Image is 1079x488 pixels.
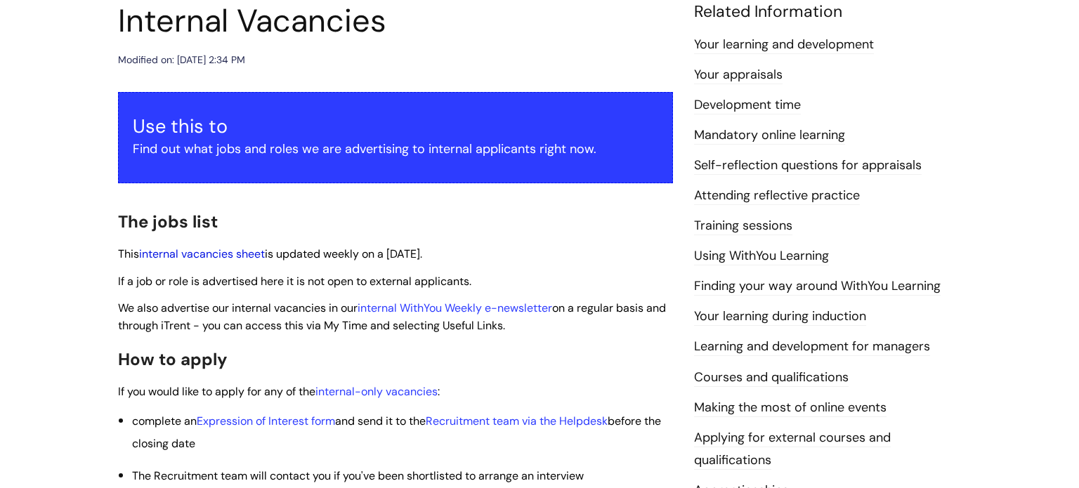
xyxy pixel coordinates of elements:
a: Applying for external courses and qualifications [694,429,891,470]
a: Development time [694,96,801,114]
a: Expression of Interest form [197,414,335,428]
span: and send it to the before the c [132,414,661,451]
h4: Related Information [694,2,961,22]
a: Your learning and development [694,36,874,54]
a: Training sessions [694,217,792,235]
span: complete an [132,414,197,428]
span: This is updated weekly on a [DATE]. [118,246,422,261]
a: Learning and development for managers [694,338,930,356]
a: Finding your way around WithYou Learning [694,277,941,296]
h3: Use this to [133,115,658,138]
a: internal vacancies sheet [139,246,265,261]
a: Self-reflection questions for appraisals [694,157,922,175]
a: Your learning during induction [694,308,866,326]
p: Find out what jobs and roles we are advertising to internal applicants right now. [133,138,658,160]
span: The jobs list [118,211,218,232]
a: Mandatory online learning [694,126,845,145]
a: Courses and qualifications [694,369,849,387]
a: Making the most of online events [694,399,887,417]
span: We also advertise our internal vacancies in our on a regular basis and through iTrent - you can a... [118,301,666,333]
a: Using WithYou Learning [694,247,829,265]
a: Recruitment team via the Helpdesk [426,414,608,428]
span: losing date [138,436,195,451]
div: Modified on: [DATE] 2:34 PM [118,51,245,69]
a: internal WithYou Weekly e-newsletter [358,301,552,315]
span: The Recruitment team will contact you if you've been shortlisted to arrange an interview [132,468,584,483]
a: Attending reflective practice [694,187,860,205]
a: internal-only vacancies [315,384,438,399]
span: If you would like to apply for any of the : [118,384,440,399]
h1: Internal Vacancies [118,2,673,40]
span: How to apply [118,348,228,370]
span: If a job or role is advertised here it is not open to external applicants. [118,274,471,289]
a: Your appraisals [694,66,783,84]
